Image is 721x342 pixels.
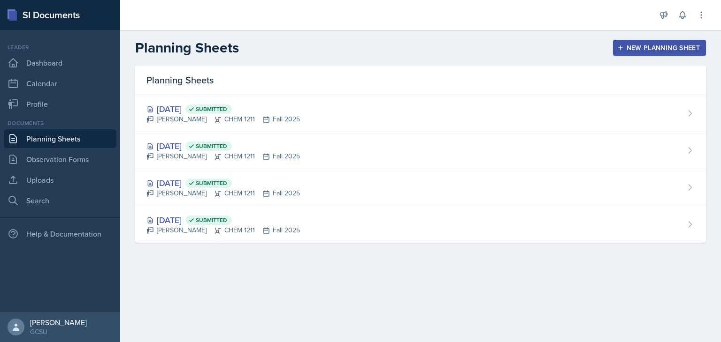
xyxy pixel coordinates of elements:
span: Submitted [196,105,227,113]
a: Observation Forms [4,150,116,169]
a: [DATE] Submitted [PERSON_NAME]CHEM 1211Fall 2025 [135,132,706,169]
span: Submitted [196,179,227,187]
div: [PERSON_NAME] CHEM 1211 Fall 2025 [146,114,300,124]
a: Dashboard [4,53,116,72]
div: [DATE] [146,103,300,115]
div: [PERSON_NAME] CHEM 1211 Fall 2025 [146,225,300,235]
a: [DATE] Submitted [PERSON_NAME]CHEM 1211Fall 2025 [135,206,706,243]
a: Search [4,191,116,210]
a: Profile [4,95,116,113]
button: New Planning Sheet [613,40,706,56]
div: [DATE] [146,214,300,226]
div: [DATE] [146,177,300,189]
a: Planning Sheets [4,129,116,148]
a: [DATE] Submitted [PERSON_NAME]CHEM 1211Fall 2025 [135,169,706,206]
h2: Planning Sheets [135,39,239,56]
div: [PERSON_NAME] CHEM 1211 Fall 2025 [146,188,300,198]
a: Uploads [4,171,116,189]
span: Submitted [196,216,227,224]
a: Calendar [4,74,116,93]
div: Planning Sheets [135,66,706,95]
div: [PERSON_NAME] CHEM 1211 Fall 2025 [146,151,300,161]
div: New Planning Sheet [619,44,700,52]
a: [DATE] Submitted [PERSON_NAME]CHEM 1211Fall 2025 [135,95,706,132]
div: Documents [4,119,116,127]
div: [PERSON_NAME] [30,318,87,327]
span: Submitted [196,142,227,150]
div: Leader [4,43,116,52]
div: GCSU [30,327,87,336]
div: [DATE] [146,140,300,152]
div: Help & Documentation [4,224,116,243]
